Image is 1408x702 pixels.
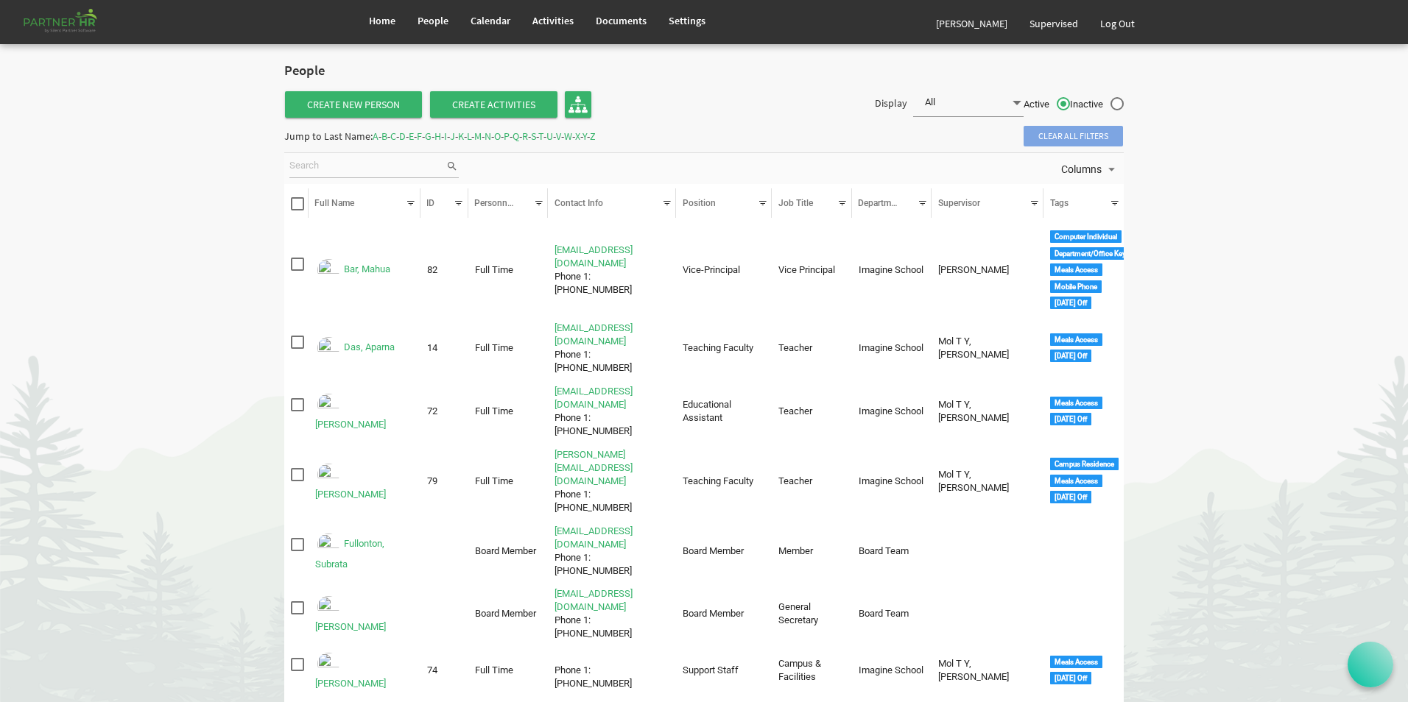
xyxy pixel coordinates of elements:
span: Clear all filters [1024,126,1123,146]
span: Supervisor [938,198,980,208]
a: Log Out [1089,3,1146,44]
span: S [531,130,536,143]
span: Inactive [1070,98,1124,111]
td: checkbox [284,585,309,644]
td: Full Time column header Personnel Type [468,445,549,517]
span: Home [369,14,395,27]
td: General Secretary column header Job Title [772,585,852,644]
span: Full Name [314,198,354,208]
td: Board Member column header Position [676,522,772,581]
td: Educational Assistant column header Position [676,382,772,441]
div: Mobile Phone [1050,280,1102,293]
td: Hansda, Saunri is template cell column header Full Name [309,648,420,693]
span: R [522,130,528,143]
td: Mol T Y, Smitha column header Supervisor [932,648,1043,693]
td: Das, Aparna is template cell column header Full Name [309,319,420,377]
td: <div class="tag label label-default">Campus Residence</div> <div class="tag label label-default">... [1043,445,1124,517]
div: Columns [1058,153,1122,184]
span: Job Title [778,198,813,208]
td: fullontons@gmail.comPhone 1: +917032207410 is template cell column header Contact Info [548,522,676,581]
div: Meals Access [1050,397,1102,409]
div: Search [286,153,461,184]
img: org-chart.svg [569,95,588,114]
span: E [409,130,414,143]
td: gs@stepind.orgPhone 1: +919123558022 is template cell column header Contact Info [548,585,676,644]
span: T [538,130,543,143]
span: Tags [1050,198,1069,208]
span: X [575,130,580,143]
span: Settings [669,14,705,27]
span: U [546,130,553,143]
td: Mol T Y, Smitha column header Supervisor [932,319,1043,377]
td: aparna@imagineschools.inPhone 1: +919668736179 is template cell column header Contact Info [548,319,676,377]
td: Das, Lisa is template cell column header Full Name [309,382,420,441]
td: Imagine School column header Departments [852,319,932,377]
td: Imagine School column header Departments [852,382,932,441]
div: Meals Access [1050,263,1102,276]
span: L [467,130,471,143]
div: Meals Access [1050,656,1102,668]
td: Teacher column header Job Title [772,382,852,441]
div: [DATE] Off [1050,491,1091,503]
img: Emp-2633ee26-115b-439e-a7b8-ddb0d1dd37df.png [315,461,342,488]
td: Nayak, Labanya Rekha column header Supervisor [932,227,1043,315]
td: Board Member column header Position [676,585,772,644]
div: Computer Individual [1050,230,1122,243]
td: Board Member column header Personnel Type [468,585,549,644]
td: Imagine School column header Departments [852,445,932,517]
span: Contact Info [555,198,603,208]
span: Z [590,130,596,143]
img: Emp-c187bc14-d8fd-4524-baee-553e9cfda99b.png [315,257,342,283]
div: Department/Office Keys [1050,247,1134,260]
td: Fullonton, Subrata is template cell column header Full Name [309,522,420,581]
td: checkbox [284,522,309,581]
td: Bar, Mahua is template cell column header Full Name [309,227,420,315]
span: Display [875,96,907,110]
td: viceprincipal@imagineschools.in Phone 1: +918455884273 is template cell column header Contact Info [548,227,676,315]
span: Create Activities [430,91,557,118]
td: Imagine School column header Departments [852,648,932,693]
span: K [458,130,464,143]
input: Search [289,155,446,177]
a: Fullonton, Subrata [315,538,384,570]
img: Emp-a83bfb42-0f5f-463c-869c-0ed82ff50f90.png [315,650,342,677]
a: Das, Aparna [344,342,395,353]
td: checkbox [284,227,309,315]
span: J [450,130,455,143]
span: Position [683,198,716,208]
td: Full Time column header Personnel Type [468,319,549,377]
div: [DATE] Off [1050,413,1091,425]
td: Support Staff column header Position [676,648,772,693]
td: column header Tags [1043,522,1124,581]
td: Board Team column header Departments [852,522,932,581]
td: 74 column header ID [420,648,468,693]
span: Departments [858,198,908,208]
span: Y [582,130,587,143]
span: Active [1024,98,1070,111]
a: Create New Person [285,91,422,118]
div: [DATE] Off [1050,350,1091,362]
td: George, Samson is template cell column header Full Name [309,585,420,644]
div: Campus Residence [1050,458,1119,470]
td: 79 column header ID [420,445,468,517]
span: search [446,158,459,174]
a: [EMAIL_ADDRESS][DOMAIN_NAME] [555,588,633,612]
span: O [494,130,501,143]
span: M [474,130,482,143]
td: Teaching Faculty column header Position [676,319,772,377]
td: Mol T Y, Smitha column header Supervisor [932,382,1043,441]
td: column header Tags [1043,585,1124,644]
div: Jump to Last Name: - - - - - - - - - - - - - - - - - - - - - - - - - [284,124,596,148]
span: V [556,130,561,143]
a: [PERSON_NAME][EMAIL_ADDRESS][DOMAIN_NAME] [555,449,633,486]
td: column header Supervisor [932,585,1043,644]
td: Teacher column header Job Title [772,445,852,517]
td: 72 column header ID [420,382,468,441]
td: 14 column header ID [420,319,468,377]
a: Organisation Chart [565,91,591,118]
span: Personnel Type [474,198,535,208]
span: Activities [532,14,574,27]
button: Columns [1058,160,1122,179]
td: Board Team column header Departments [852,585,932,644]
a: [PERSON_NAME] [315,419,386,430]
